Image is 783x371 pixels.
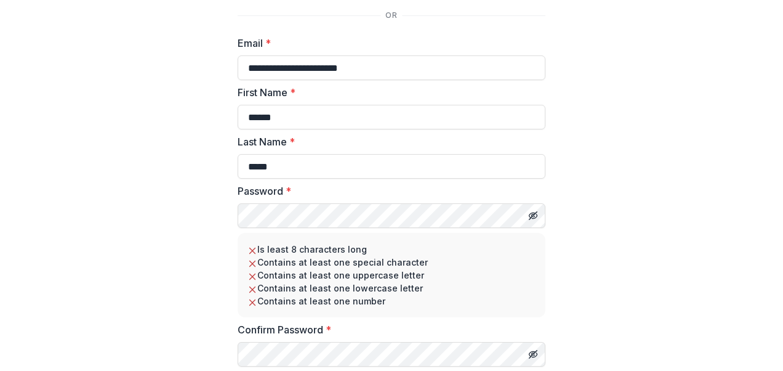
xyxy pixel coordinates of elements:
[247,282,536,295] li: Contains at least one lowercase letter
[238,85,538,100] label: First Name
[238,322,538,337] label: Confirm Password
[523,344,543,364] button: Toggle password visibility
[247,243,536,256] li: Is least 8 characters long
[238,134,538,149] label: Last Name
[238,184,538,198] label: Password
[523,206,543,226] button: Toggle password visibility
[247,256,536,269] li: Contains at least one special character
[238,36,538,51] label: Email
[247,269,536,282] li: Contains at least one uppercase letter
[247,295,536,308] li: Contains at least one number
